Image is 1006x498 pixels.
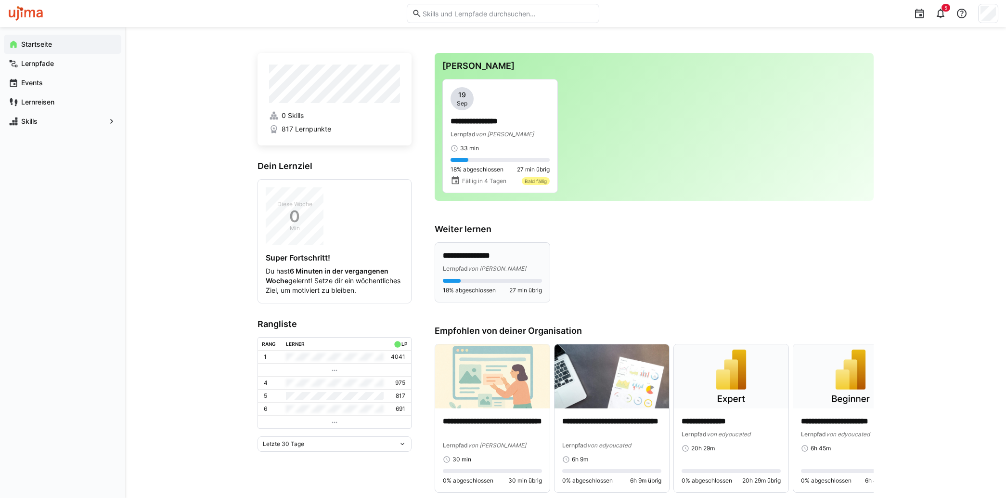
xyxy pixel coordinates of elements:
[457,100,467,107] span: Sep
[508,477,542,485] span: 30 min übrig
[451,166,503,173] span: 18% abgeschlossen
[707,431,750,438] span: von edyoucated
[443,287,496,294] span: 18% abgeschlossen
[422,9,594,18] input: Skills und Lernpfade durchsuchen…
[443,265,468,272] span: Lernpfad
[682,431,707,438] span: Lernpfad
[401,341,407,347] div: LP
[522,177,550,185] div: Bald fällig
[460,144,479,152] span: 33 min
[468,265,526,272] span: von [PERSON_NAME]
[801,477,851,485] span: 0% abgeschlossen
[826,431,870,438] span: von edyoucated
[562,442,587,449] span: Lernpfad
[509,287,542,294] span: 27 min übrig
[262,341,276,347] div: Rang
[630,477,661,485] span: 6h 9m übrig
[462,177,506,185] span: Fällig in 4 Tagen
[258,319,412,329] h3: Rangliste
[442,61,866,71] h3: [PERSON_NAME]
[587,442,631,449] span: von edyoucated
[452,456,471,463] span: 30 min
[395,379,405,387] p: 975
[811,445,831,452] span: 6h 45m
[266,266,403,295] p: Du hast gelernt! Setze dir ein wöchentliches Ziel, um motiviert zu bleiben.
[264,405,267,413] p: 6
[396,405,405,413] p: 691
[258,161,412,171] h3: Dein Lernziel
[742,477,781,485] span: 20h 29m übrig
[264,392,267,400] p: 5
[865,477,900,485] span: 6h 45m übrig
[266,253,403,262] h4: Super Fortschritt!
[793,344,908,409] img: image
[443,442,468,449] span: Lernpfad
[263,440,304,448] span: Letzte 30 Tage
[282,124,331,134] span: 817 Lernpunkte
[691,445,715,452] span: 20h 29m
[555,344,669,409] img: image
[396,392,405,400] p: 817
[391,353,405,361] p: 4041
[435,224,874,235] h3: Weiter lernen
[674,344,788,409] img: image
[451,131,476,138] span: Lernpfad
[264,353,267,361] p: 1
[458,90,466,100] span: 19
[282,111,304,120] span: 0 Skills
[944,5,947,11] span: 5
[801,431,826,438] span: Lernpfad
[562,477,613,485] span: 0% abgeschlossen
[572,456,588,463] span: 6h 9m
[443,477,493,485] span: 0% abgeschlossen
[468,442,526,449] span: von [PERSON_NAME]
[269,111,400,120] a: 0 Skills
[435,344,550,409] img: image
[266,267,388,285] strong: 6 Minuten in der vergangenen Woche
[517,166,550,173] span: 27 min übrig
[264,379,268,387] p: 4
[286,341,305,347] div: Lerner
[476,131,534,138] span: von [PERSON_NAME]
[682,477,732,485] span: 0% abgeschlossen
[435,326,874,336] h3: Empfohlen von deiner Organisation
